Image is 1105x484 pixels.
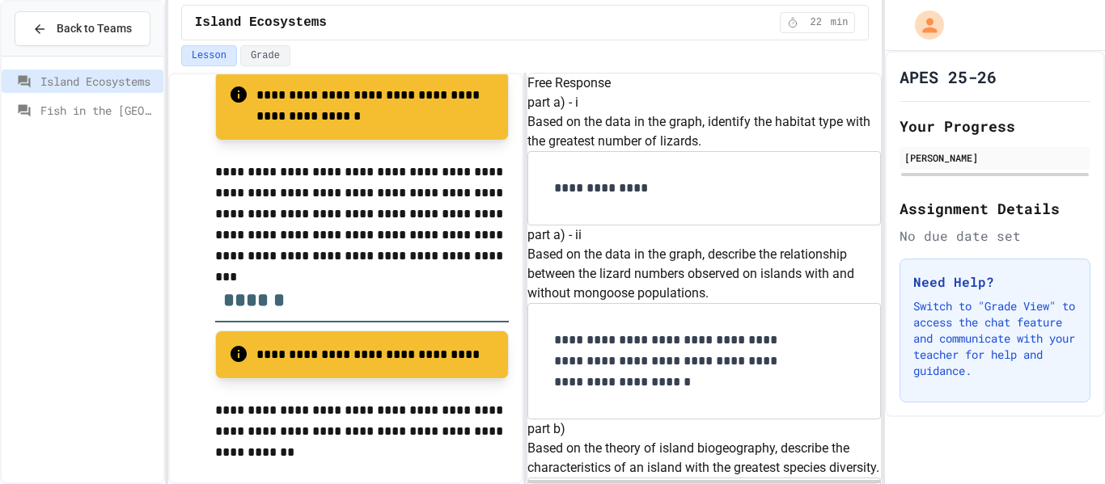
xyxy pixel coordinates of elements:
p: Based on the theory of island biogeography, describe the characteristics of an island with the gr... [527,439,881,478]
span: Island Ecosystems [195,13,327,32]
div: [PERSON_NAME] [904,150,1086,165]
span: Back to Teams [57,20,132,37]
h2: Assignment Details [900,197,1090,220]
p: Based on the data in the graph, identify the habitat type with the greatest number of lizards. [527,112,881,151]
div: No due date set [900,226,1090,246]
span: min [831,16,849,29]
p: Based on the data in the graph, describe the relationship between the lizard numbers observed on ... [527,245,881,303]
h2: Your Progress [900,115,1090,137]
span: Island Ecosystems [40,73,157,90]
h6: part b) [527,419,881,439]
button: Back to Teams [15,11,150,46]
h6: part a) - i [527,93,881,112]
span: Fish in the [GEOGRAPHIC_DATA] [40,102,157,119]
div: My Account [898,6,948,44]
span: 22 [803,16,829,29]
h3: Need Help? [913,272,1077,292]
button: Grade [240,45,290,66]
h6: Free Response [527,74,881,93]
h6: part a) - ii [527,225,881,245]
button: Lesson [181,45,237,66]
h1: APES 25-26 [900,65,997,88]
p: Switch to "Grade View" to access the chat feature and communicate with your teacher for help and ... [913,298,1077,379]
